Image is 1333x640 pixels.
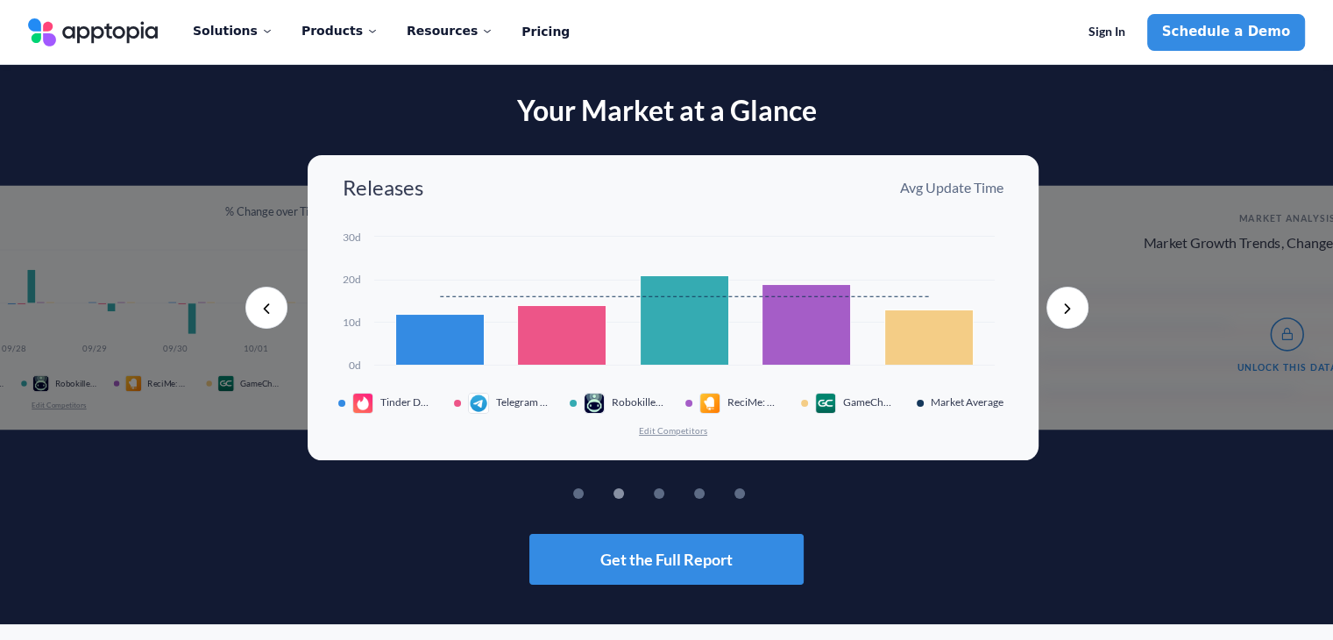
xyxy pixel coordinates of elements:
img: app icon [699,393,720,414]
button: 4 [720,488,731,499]
button: Previous [245,287,287,329]
button: Next [1046,287,1088,329]
span: Sign In [1088,25,1125,39]
div: app [815,393,843,414]
span: ReciMe: Recipes & Meal Planner [147,379,189,389]
span: Robokiller: Spam Call Blocker [55,379,97,389]
a: Pricing [521,14,570,51]
div: Resources [407,12,493,49]
img: app icon [125,375,142,392]
div: app [352,393,380,414]
text: 10/01 [244,344,268,353]
text: 09/28 [3,344,27,353]
button: 1 [599,488,610,499]
img: app icon [468,393,489,414]
a: Sign In [1074,14,1140,51]
text: 09/30 [163,344,188,353]
span: Get the Full Report [600,551,733,567]
div: Products [301,12,379,49]
div: app [32,375,55,392]
text: 10d [343,316,361,329]
button: 2 [640,488,650,499]
button: 3 [680,488,691,499]
p: Avg Update Time [900,178,1003,197]
div: app [125,375,148,392]
img: app icon [32,375,49,392]
div: app [217,375,240,392]
div: Solutions [193,12,273,49]
div: app [584,393,612,414]
text: 30d [343,231,361,244]
span: ReciMe: Recipes & Meal Planner [727,396,780,409]
p: % Change over Time [225,204,323,220]
span: Market Average [931,396,1008,409]
button: Edit Competitors [31,401,87,410]
img: app icon [217,375,234,392]
span: Tinder Dating App: Date & Chat [380,396,433,409]
text: 0d [349,359,361,372]
img: app icon [815,393,836,414]
span: GameChanger [843,396,896,409]
button: Get the Full Report [529,534,804,585]
button: Edit Competitors [638,424,708,437]
text: 20d [343,273,361,286]
span: Robokiller: Spam Call Blocker [612,396,664,409]
div: app [468,393,496,414]
span: Telegram Messenger [496,396,549,409]
div: app [699,393,727,414]
img: app icon [352,393,373,414]
span: GameChanger [240,379,282,389]
text: 09/29 [82,344,107,353]
h3: Releases [343,176,423,199]
a: Schedule a Demo [1147,14,1305,51]
img: app icon [584,393,605,414]
button: 5 [761,488,771,499]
